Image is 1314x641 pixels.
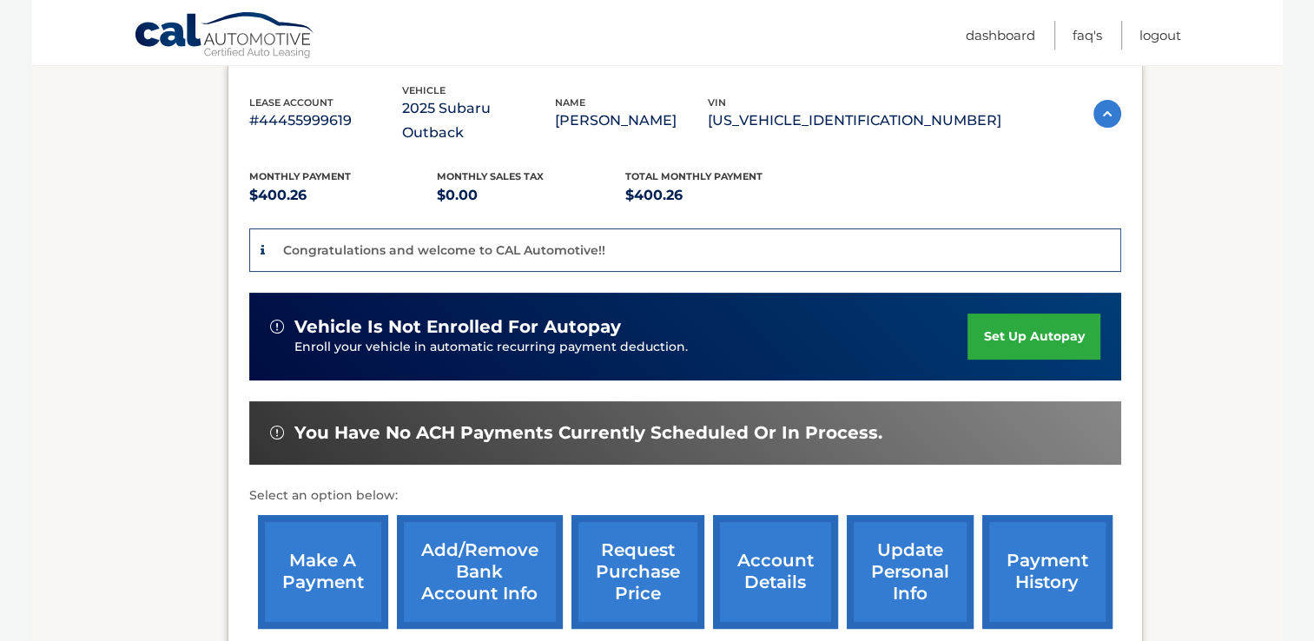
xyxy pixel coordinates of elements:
span: vehicle [402,84,446,96]
span: Monthly sales Tax [437,170,544,182]
span: Monthly Payment [249,170,351,182]
a: Add/Remove bank account info [397,515,563,629]
p: $400.26 [625,183,814,208]
a: make a payment [258,515,388,629]
p: #44455999619 [249,109,402,133]
a: Logout [1139,21,1181,50]
p: [US_VEHICLE_IDENTIFICATION_NUMBER] [708,109,1001,133]
p: 2025 Subaru Outback [402,96,555,145]
p: Select an option below: [249,486,1121,506]
img: alert-white.svg [270,426,284,439]
img: alert-white.svg [270,320,284,334]
a: payment history [982,515,1113,629]
p: $0.00 [437,183,625,208]
span: name [555,96,585,109]
a: request purchase price [571,515,704,629]
a: update personal info [847,515,974,629]
p: Congratulations and welcome to CAL Automotive!! [283,242,605,258]
p: Enroll your vehicle in automatic recurring payment deduction. [294,338,968,357]
span: lease account [249,96,333,109]
p: [PERSON_NAME] [555,109,708,133]
span: vin [708,96,726,109]
span: vehicle is not enrolled for autopay [294,316,621,338]
img: accordion-active.svg [1093,100,1121,128]
a: Dashboard [966,21,1035,50]
p: $400.26 [249,183,438,208]
span: Total Monthly Payment [625,170,763,182]
a: set up autopay [967,314,1099,360]
span: You have no ACH payments currently scheduled or in process. [294,422,882,444]
a: Cal Automotive [134,11,316,62]
a: account details [713,515,838,629]
a: FAQ's [1073,21,1102,50]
